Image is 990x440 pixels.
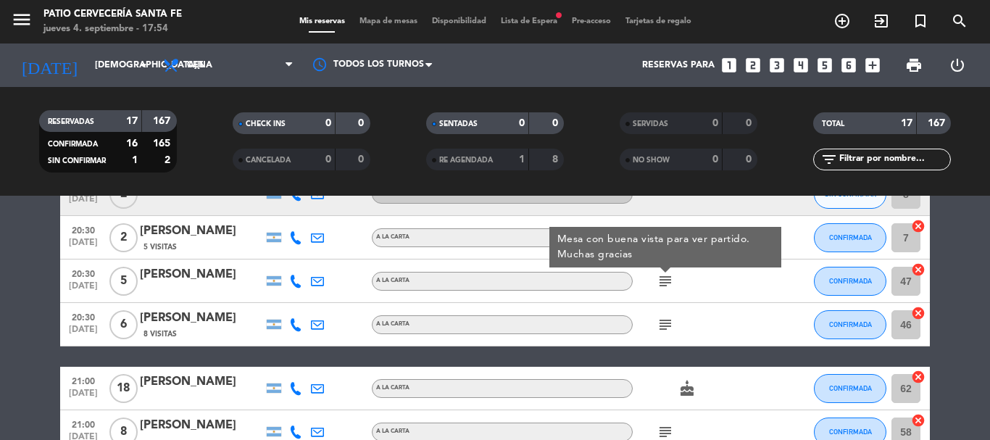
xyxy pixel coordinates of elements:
span: CONFIRMADA [829,320,872,328]
span: [DATE] [65,281,101,298]
span: [DATE] [65,194,101,211]
span: 6 [109,310,138,339]
strong: 0 [712,118,718,128]
strong: 0 [519,118,525,128]
span: fiber_manual_record [554,11,563,20]
strong: 167 [928,118,948,128]
span: CONFIRMADA [829,277,872,285]
i: subject [657,273,674,290]
button: CONFIRMADA [814,223,886,252]
span: A LA CARTA [376,321,409,327]
div: [PERSON_NAME] [140,373,263,391]
i: filter_list [820,151,838,168]
span: CONFIRMADA [829,233,872,241]
i: turned_in_not [912,12,929,30]
i: looks_6 [839,56,858,75]
i: power_settings_new [949,57,966,74]
span: CONFIRMADA [829,384,872,392]
span: 18 [109,374,138,403]
span: CONFIRMADA [829,428,872,436]
div: Patio Cervecería Santa Fe [43,7,182,22]
span: 5 Visitas [143,241,177,253]
span: 20:30 [65,221,101,238]
strong: 0 [712,154,718,165]
span: A LA CARTA [376,191,409,196]
span: 5 [109,267,138,296]
span: A LA CARTA [376,234,409,240]
button: CONFIRMADA [814,374,886,403]
strong: 0 [746,118,754,128]
span: [DATE] [65,238,101,254]
span: CANCELADA [246,157,291,164]
strong: 17 [901,118,912,128]
span: 2 [109,223,138,252]
span: Mapa de mesas [352,17,425,25]
span: 8 Visitas [143,328,177,340]
span: A LA CARTA [376,278,409,283]
span: 21:00 [65,415,101,432]
button: CONFIRMADA [814,310,886,339]
strong: 0 [552,118,561,128]
span: RESERVADAS [48,118,94,125]
strong: 2 [165,155,173,165]
i: menu [11,9,33,30]
i: cancel [911,306,925,320]
i: cancel [911,262,925,277]
span: 21:00 [65,372,101,389]
button: menu [11,9,33,36]
span: TOTAL [822,120,844,128]
span: 20:30 [65,308,101,325]
strong: 167 [153,116,173,126]
span: Pre-acceso [565,17,618,25]
div: [PERSON_NAME] [140,416,263,435]
span: A LA CARTA [376,385,409,391]
span: SENTADAS [439,120,478,128]
i: looks_two [744,56,762,75]
strong: 0 [746,154,754,165]
strong: 0 [325,118,331,128]
i: looks_4 [791,56,810,75]
i: looks_3 [768,56,786,75]
span: NO SHOW [633,157,670,164]
div: jueves 4. septiembre - 17:54 [43,22,182,36]
span: RE AGENDADA [439,157,493,164]
input: Filtrar por nombre... [838,151,950,167]
strong: 17 [126,116,138,126]
i: exit_to_app [873,12,890,30]
strong: 0 [358,154,367,165]
i: cake [678,380,696,397]
strong: 8 [552,154,561,165]
i: cancel [911,370,925,384]
i: cancel [911,413,925,428]
strong: 0 [358,118,367,128]
i: search [951,12,968,30]
i: subject [657,316,674,333]
span: SIN CONFIRMAR [48,157,106,165]
i: add_box [863,56,882,75]
div: Mesa con buena vista para ver partido. Muchas gracias [557,232,774,262]
i: cancel [911,219,925,233]
strong: 16 [126,138,138,149]
span: Reservas para [642,60,715,70]
span: print [905,57,923,74]
div: LOG OUT [936,43,979,87]
strong: 1 [132,155,138,165]
span: [DATE] [65,389,101,405]
i: [DATE] [11,49,88,81]
i: looks_one [720,56,739,75]
div: [PERSON_NAME] [140,222,263,241]
span: Cena [187,60,212,70]
span: [DATE] [65,325,101,341]
div: [PERSON_NAME] [140,265,263,284]
span: Tarjetas de regalo [618,17,699,25]
span: CONFIRMADA [48,141,98,148]
strong: 0 [325,154,331,165]
i: looks_5 [815,56,834,75]
div: [PERSON_NAME] [140,309,263,328]
strong: 165 [153,138,173,149]
span: A LA CARTA [376,428,409,434]
i: arrow_drop_down [135,57,152,74]
i: add_circle_outline [833,12,851,30]
button: CONFIRMADA [814,267,886,296]
span: Mis reservas [292,17,352,25]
